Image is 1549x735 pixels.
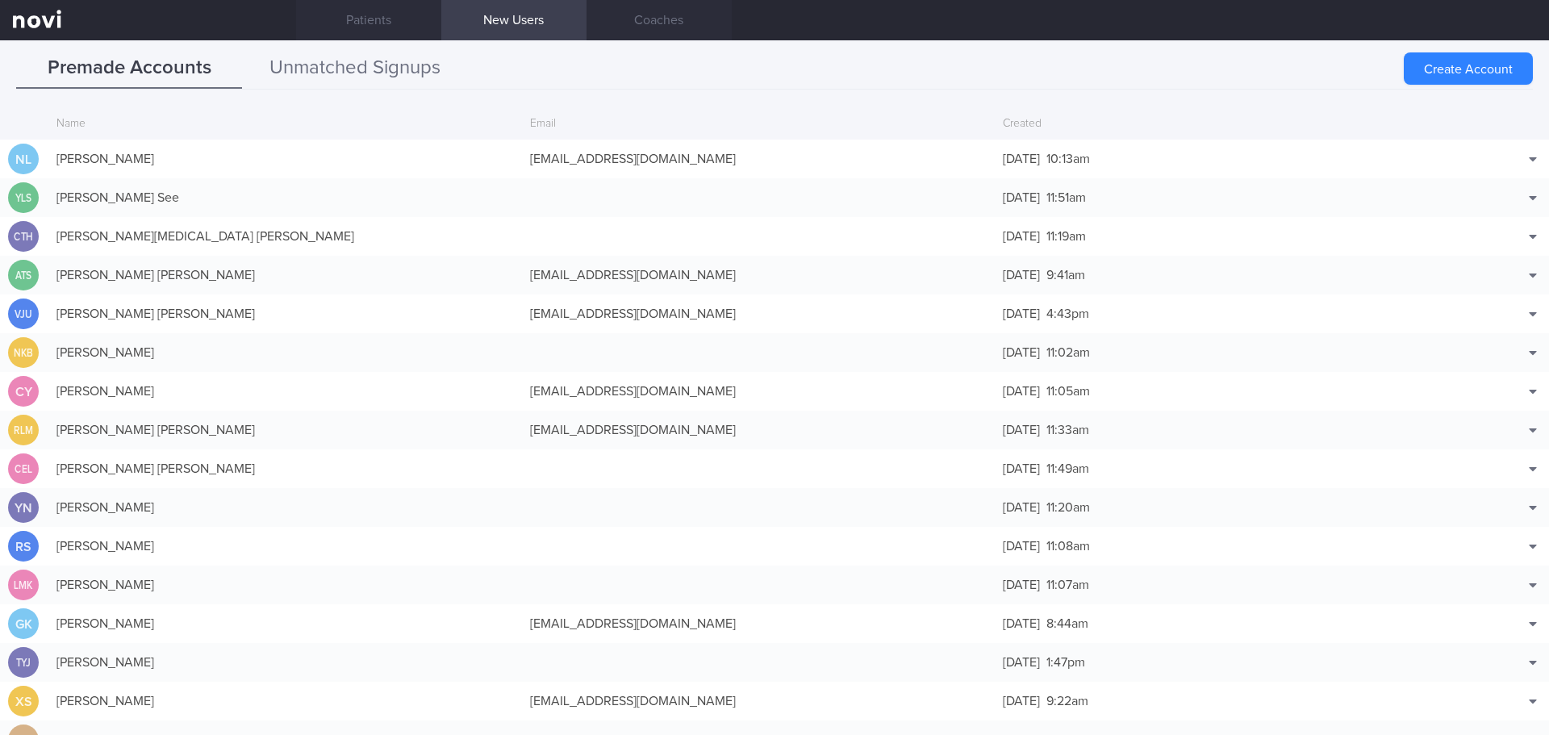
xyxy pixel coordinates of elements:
[1046,385,1090,398] span: 11:05am
[1046,307,1089,320] span: 4:43pm
[48,530,522,562] div: [PERSON_NAME]
[522,298,996,330] div: [EMAIL_ADDRESS][DOMAIN_NAME]
[48,608,522,640] div: [PERSON_NAME]
[1046,424,1089,436] span: 11:33am
[8,608,39,640] div: GK
[1046,191,1086,204] span: 11:51am
[1046,152,1090,165] span: 10:13am
[10,415,36,446] div: RLM
[1003,501,1040,514] span: [DATE]
[1003,269,1040,282] span: [DATE]
[1003,656,1040,669] span: [DATE]
[8,686,39,717] div: XS
[48,220,522,253] div: [PERSON_NAME][MEDICAL_DATA] [PERSON_NAME]
[10,221,36,253] div: CTH
[48,491,522,524] div: [PERSON_NAME]
[1046,269,1085,282] span: 9:41am
[995,109,1468,140] div: Created
[1046,578,1089,591] span: 11:07am
[522,685,996,717] div: [EMAIL_ADDRESS][DOMAIN_NAME]
[10,337,36,369] div: NKB
[1003,424,1040,436] span: [DATE]
[1046,501,1090,514] span: 11:20am
[10,453,36,485] div: CEL
[522,375,996,407] div: [EMAIL_ADDRESS][DOMAIN_NAME]
[1003,230,1040,243] span: [DATE]
[16,48,242,89] button: Premade Accounts
[522,143,996,175] div: [EMAIL_ADDRESS][DOMAIN_NAME]
[48,453,522,485] div: [PERSON_NAME] [PERSON_NAME]
[48,109,522,140] div: Name
[10,299,36,330] div: VJU
[1003,191,1040,204] span: [DATE]
[1046,617,1088,630] span: 8:44am
[48,375,522,407] div: [PERSON_NAME]
[8,376,39,407] div: CY
[48,569,522,601] div: [PERSON_NAME]
[1003,578,1040,591] span: [DATE]
[10,570,36,601] div: LMK
[10,647,36,679] div: TYJ
[8,492,39,524] div: YN
[48,143,522,175] div: [PERSON_NAME]
[1404,52,1533,85] button: Create Account
[8,144,39,175] div: NL
[8,531,39,562] div: RS
[1003,307,1040,320] span: [DATE]
[522,414,996,446] div: [EMAIL_ADDRESS][DOMAIN_NAME]
[522,608,996,640] div: [EMAIL_ADDRESS][DOMAIN_NAME]
[48,336,522,369] div: [PERSON_NAME]
[1003,695,1040,708] span: [DATE]
[1003,346,1040,359] span: [DATE]
[48,182,522,214] div: [PERSON_NAME] See
[10,260,36,291] div: ATS
[522,259,996,291] div: [EMAIL_ADDRESS][DOMAIN_NAME]
[1046,462,1089,475] span: 11:49am
[1003,540,1040,553] span: [DATE]
[48,259,522,291] div: [PERSON_NAME] [PERSON_NAME]
[48,414,522,446] div: [PERSON_NAME] [PERSON_NAME]
[1046,695,1088,708] span: 9:22am
[1003,152,1040,165] span: [DATE]
[48,646,522,679] div: [PERSON_NAME]
[10,182,36,214] div: YLS
[242,48,468,89] button: Unmatched Signups
[1003,617,1040,630] span: [DATE]
[1046,656,1085,669] span: 1:47pm
[1003,385,1040,398] span: [DATE]
[1046,230,1086,243] span: 11:19am
[48,298,522,330] div: [PERSON_NAME] [PERSON_NAME]
[1046,346,1090,359] span: 11:02am
[1046,540,1090,553] span: 11:08am
[1003,462,1040,475] span: [DATE]
[522,109,996,140] div: Email
[48,685,522,717] div: [PERSON_NAME]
